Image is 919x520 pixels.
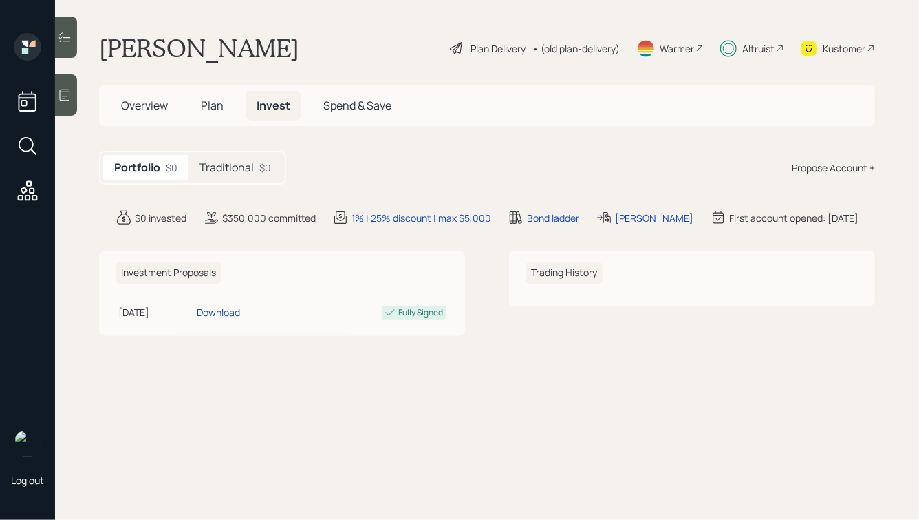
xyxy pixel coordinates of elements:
div: Download [197,305,240,320]
div: Warmer [660,41,694,56]
div: Propose Account + [792,160,875,175]
div: • (old plan-delivery) [532,41,620,56]
h6: Trading History [526,262,603,284]
span: Invest [257,98,290,113]
div: Plan Delivery [471,41,526,56]
span: Overview [121,98,168,113]
div: [PERSON_NAME] [615,211,693,225]
h5: Traditional [199,161,254,174]
div: First account opened: [DATE] [729,211,858,225]
span: Spend & Save [323,98,391,113]
div: Fully Signed [398,306,443,319]
div: Bond ladder [527,211,579,225]
div: 1% | 25% discount | max $5,000 [352,211,491,225]
h5: Portfolio [114,161,160,174]
img: hunter_neumayer.jpg [14,430,41,457]
div: $0 [166,160,177,175]
div: Altruist [742,41,775,56]
h6: Investment Proposals [116,262,221,284]
div: $0 invested [135,211,186,225]
div: Log out [11,474,44,487]
h1: [PERSON_NAME] [99,33,299,63]
div: $0 [259,160,271,175]
div: $350,000 committed [222,211,316,225]
div: [DATE] [118,305,191,320]
div: Kustomer [823,41,865,56]
span: Plan [201,98,224,113]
